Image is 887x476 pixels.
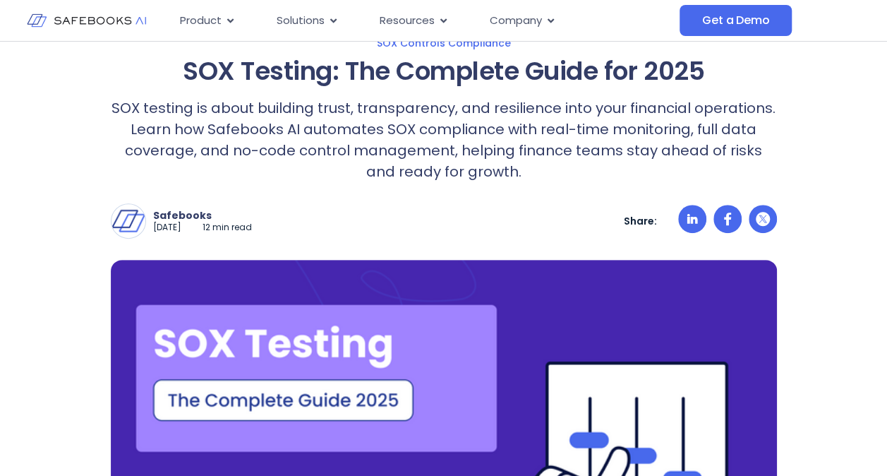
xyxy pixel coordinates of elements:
[180,13,222,29] span: Product
[624,215,657,227] p: Share:
[380,13,435,29] span: Resources
[14,37,873,49] a: SOX Controls Compliance
[169,7,680,35] nav: Menu
[490,13,542,29] span: Company
[111,97,777,182] p: SOX testing is about building trust, transparency, and resilience into your financial operations....
[203,222,252,234] p: 12 min read
[702,13,769,28] span: Get a Demo
[153,222,181,234] p: [DATE]
[111,56,777,86] h1: SOX Testing: The Complete Guide for 2025
[111,204,145,238] img: Safebooks
[153,209,252,222] p: Safebooks
[169,7,680,35] div: Menu Toggle
[680,5,792,36] a: Get a Demo
[277,13,325,29] span: Solutions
